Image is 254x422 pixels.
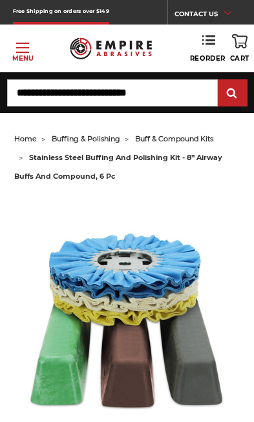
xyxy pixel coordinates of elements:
[52,134,120,143] a: buffing & polishing
[135,134,213,143] a: buff & compound kits
[175,6,241,25] a: CONTACT US
[14,153,222,181] span: stainless steel buffing and polishing kit - 8” airway buffs and compound, 6 pc
[14,134,37,143] a: home
[70,32,153,65] img: Empire Abrasives
[220,81,246,106] input: Submit
[230,54,249,63] span: Cart
[190,34,226,63] a: Reorder
[16,47,29,48] span: Toggle menu
[230,34,249,63] a: Cart
[12,54,34,63] p: Menu
[190,54,226,63] span: Reorder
